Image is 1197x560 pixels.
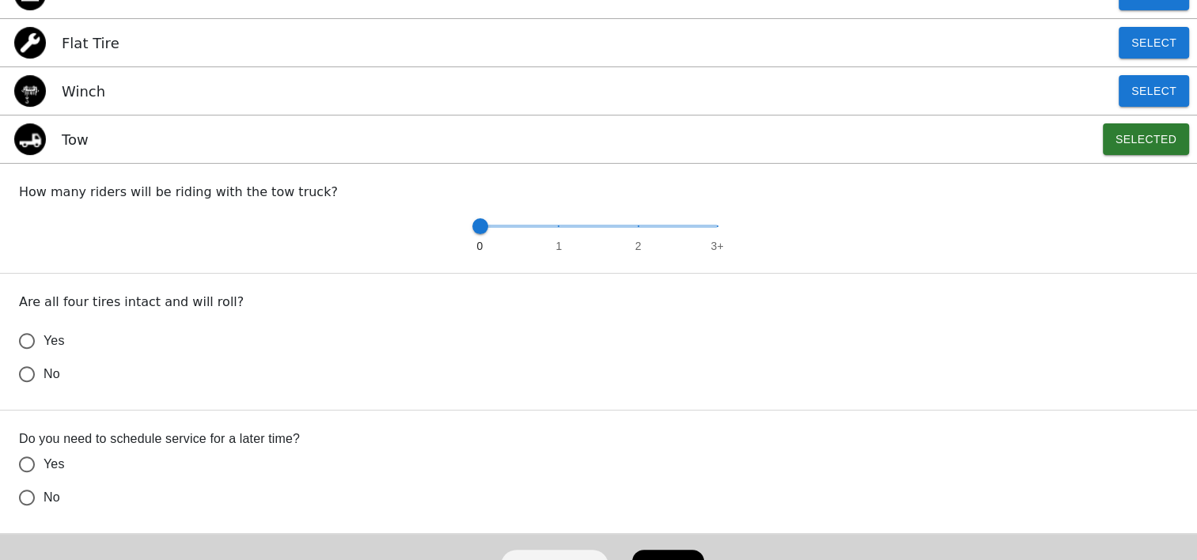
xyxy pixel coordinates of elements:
[710,238,723,254] span: 3+
[19,183,1178,202] p: How many riders will be riding with the tow truck?
[62,129,89,150] p: Tow
[556,238,563,254] span: 1
[62,81,105,102] p: Winch
[44,488,60,507] span: No
[44,331,65,350] span: Yes
[635,238,642,254] span: 2
[477,238,483,254] span: 0
[1103,123,1189,155] button: Selected
[1119,75,1189,107] button: Select
[19,429,1178,448] label: Do you need to schedule service for a later time?
[19,293,1178,312] p: Are all four tires intact and will roll?
[14,75,46,107] img: winch icon
[14,123,46,155] img: tow icon
[1119,27,1189,59] button: Select
[62,32,119,54] p: Flat Tire
[14,27,46,59] img: flat tire icon
[44,365,60,384] span: No
[44,455,65,474] span: Yes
